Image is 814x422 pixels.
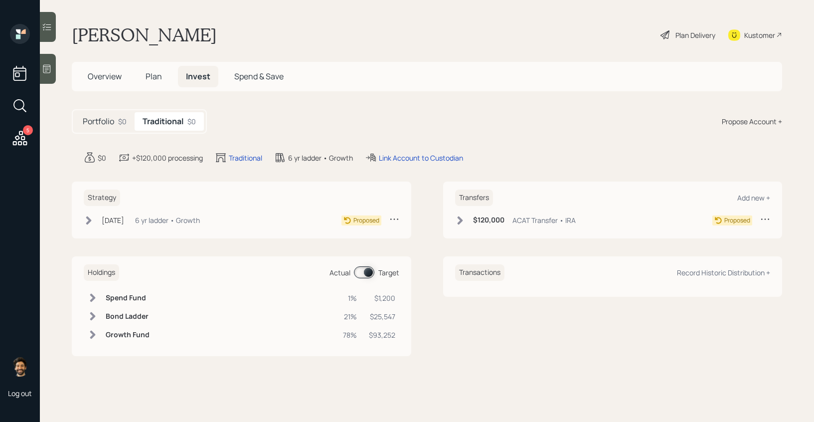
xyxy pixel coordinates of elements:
[675,30,715,40] div: Plan Delivery
[512,215,576,225] div: ACAT Transfer • IRA
[369,311,395,322] div: $25,547
[23,125,33,135] div: 5
[288,153,353,163] div: 6 yr ladder • Growth
[369,293,395,303] div: $1,200
[72,24,217,46] h1: [PERSON_NAME]
[343,330,357,340] div: 78%
[343,311,357,322] div: 21%
[473,216,504,224] h6: $120,000
[329,267,350,278] div: Actual
[677,268,770,277] div: Record Historic Distribution +
[455,264,504,281] h6: Transactions
[106,331,150,339] h6: Growth Fund
[379,153,463,163] div: Link Account to Custodian
[146,71,162,82] span: Plan
[234,71,284,82] span: Spend & Save
[88,71,122,82] span: Overview
[744,30,775,40] div: Kustomer
[84,264,119,281] h6: Holdings
[106,294,150,302] h6: Spend Fund
[229,153,262,163] div: Traditional
[8,389,32,398] div: Log out
[722,116,782,127] div: Propose Account +
[378,267,399,278] div: Target
[187,116,196,127] div: $0
[83,117,114,126] h5: Portfolio
[135,215,200,225] div: 6 yr ladder • Growth
[118,116,127,127] div: $0
[724,216,750,225] div: Proposed
[369,330,395,340] div: $93,252
[737,193,770,203] div: Add new +
[84,190,120,206] h6: Strategy
[132,153,203,163] div: +$120,000 processing
[343,293,357,303] div: 1%
[10,357,30,377] img: eric-schwartz-headshot.png
[455,190,493,206] h6: Transfers
[102,215,124,225] div: [DATE]
[186,71,210,82] span: Invest
[106,312,150,321] h6: Bond Ladder
[353,216,379,225] div: Proposed
[98,153,106,163] div: $0
[143,117,183,126] h5: Traditional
